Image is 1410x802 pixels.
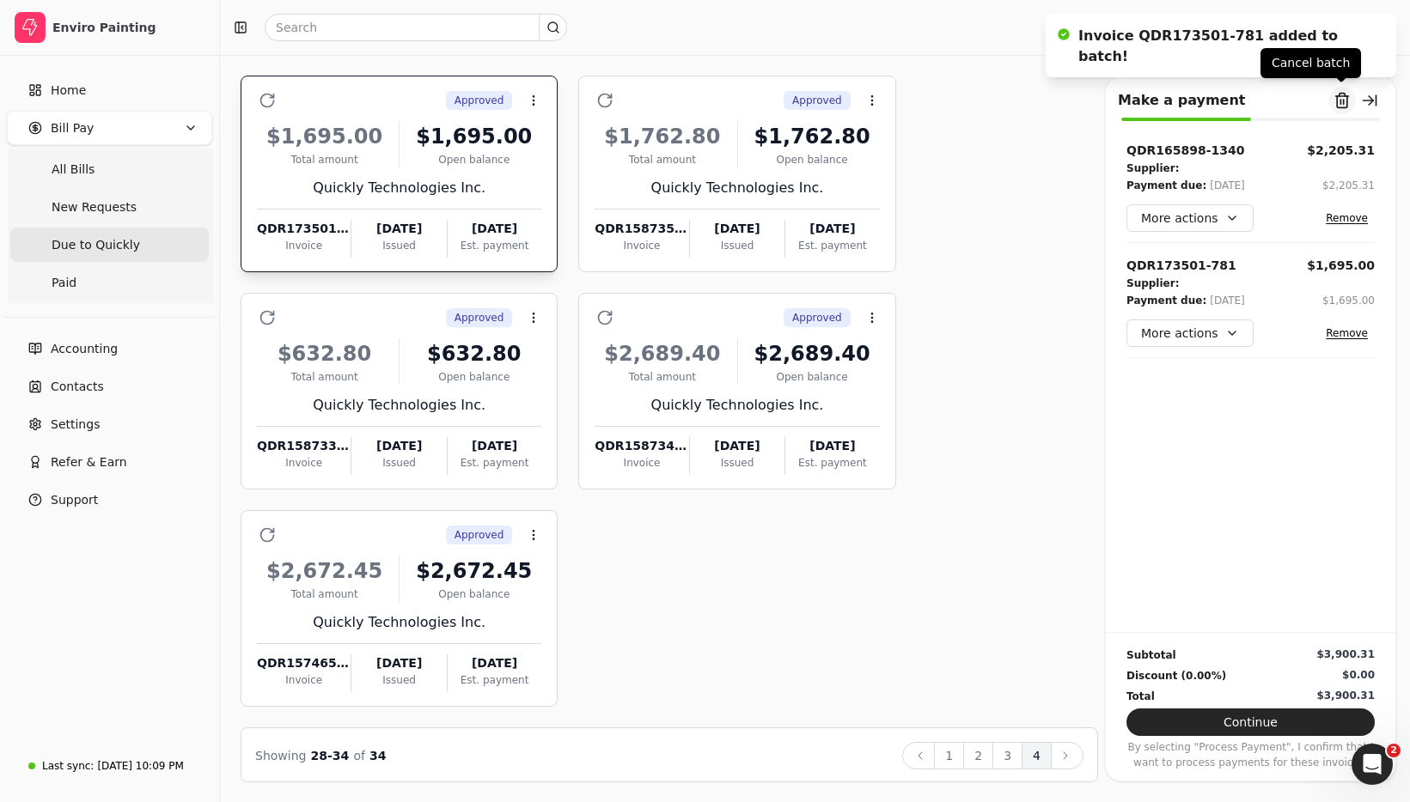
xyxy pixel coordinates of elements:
span: Contacts [51,378,104,396]
div: $1,762.80 [595,121,729,152]
a: Due to Quickly [10,228,209,262]
div: $1,695.00 [257,121,392,152]
button: 1 [934,742,964,769]
div: $632.80 [406,338,541,369]
div: Invoice [257,672,351,688]
div: QDR158733-0097 [257,437,351,455]
div: [DATE] [351,437,446,455]
div: Est. payment [785,455,879,471]
button: $2,205.31 [1307,142,1375,160]
button: $2,205.31 [1322,177,1375,194]
button: Remove [1319,208,1375,228]
div: QDR158734-0096 [595,437,688,455]
div: Invoice QDR173501-781 added to batch! [1078,26,1362,67]
button: 3 [992,742,1022,769]
div: Total amount [595,369,729,385]
span: 2 [1387,744,1401,757]
div: Issued [351,672,446,688]
div: $1,762.80 [745,121,880,152]
div: [DATE] [351,220,446,238]
div: [DATE] [785,437,879,455]
div: $1,695.00 [1322,293,1375,308]
div: QDR157465-64-2 [257,654,351,672]
div: [DATE] [1210,292,1245,309]
div: Open balance [406,152,541,167]
div: $1,695.00 [406,121,541,152]
div: Est. payment [448,672,541,688]
div: Payment due: [1126,177,1206,194]
button: More actions [1126,204,1254,232]
input: Search [265,14,567,41]
button: More actions [1126,319,1254,347]
span: of [353,749,365,763]
a: New Requests [10,190,209,224]
div: Quickly Technologies Inc. [257,395,541,416]
div: Total amount [257,369,392,385]
div: Last sync: [42,758,94,774]
span: New Requests [52,198,137,216]
a: Contacts [7,369,212,404]
button: 4 [1022,742,1052,769]
button: 2 [963,742,993,769]
div: [DATE] [448,220,541,238]
div: [DATE] [448,437,541,455]
div: Quickly Technologies Inc. [257,178,541,198]
span: Paid [52,274,76,292]
span: Approved [792,310,842,325]
div: Enviro Painting [52,19,204,36]
iframe: Intercom live chat [1352,744,1393,785]
span: Home [51,82,86,100]
button: $1,695.00 [1307,257,1375,275]
div: $2,205.31 [1322,178,1375,193]
a: All Bills [10,152,209,186]
span: Settings [51,416,100,434]
div: Subtotal [1126,647,1176,664]
a: Accounting [7,331,212,366]
div: QDR165898-1340 [1126,142,1245,160]
div: Total [1126,688,1155,705]
span: Approved [455,310,504,325]
div: [DATE] 10:09 PM [97,758,183,774]
div: Total amount [257,586,392,602]
div: Open balance [745,369,880,385]
button: Bill Pay [7,111,212,145]
span: Showing [255,749,306,763]
span: 28 - 34 [311,749,350,763]
div: $3,900.31 [1316,688,1375,703]
div: $0.00 [1342,667,1375,683]
div: Quickly Technologies Inc. [257,612,541,633]
div: Supplier: [1126,160,1179,177]
button: Remove [1319,323,1375,343]
button: Continue [1126,708,1375,736]
div: QDR173501-781 [257,220,351,238]
div: [DATE] [351,654,446,672]
span: Bill Pay [51,119,94,137]
div: Invoice [257,455,351,471]
button: $1,695.00 [1322,292,1375,309]
span: Approved [455,93,504,108]
div: Issued [351,238,446,253]
button: Refer & Earn [7,445,212,479]
div: $2,672.45 [257,556,392,586]
div: Est. payment [785,238,879,253]
span: Due to Quickly [52,236,140,254]
span: All Bills [52,161,95,179]
div: Issued [351,455,446,471]
div: Payment due: [1126,292,1206,309]
span: Approved [455,527,504,543]
div: Invoice [595,238,688,253]
div: Supplier: [1126,275,1179,292]
a: Settings [7,407,212,441]
div: $3,900.31 [1316,647,1375,662]
div: Cancel batch [1260,48,1361,78]
span: Refer & Earn [51,453,127,471]
div: Est. payment [448,238,541,253]
p: By selecting "Process Payment", I confirm that I want to process payments for these invoices. [1126,739,1375,770]
div: Open balance [745,152,880,167]
div: Make a payment [1118,90,1245,111]
div: QDR158735-0095 [595,220,688,238]
div: $632.80 [257,338,392,369]
div: Total amount [595,152,729,167]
